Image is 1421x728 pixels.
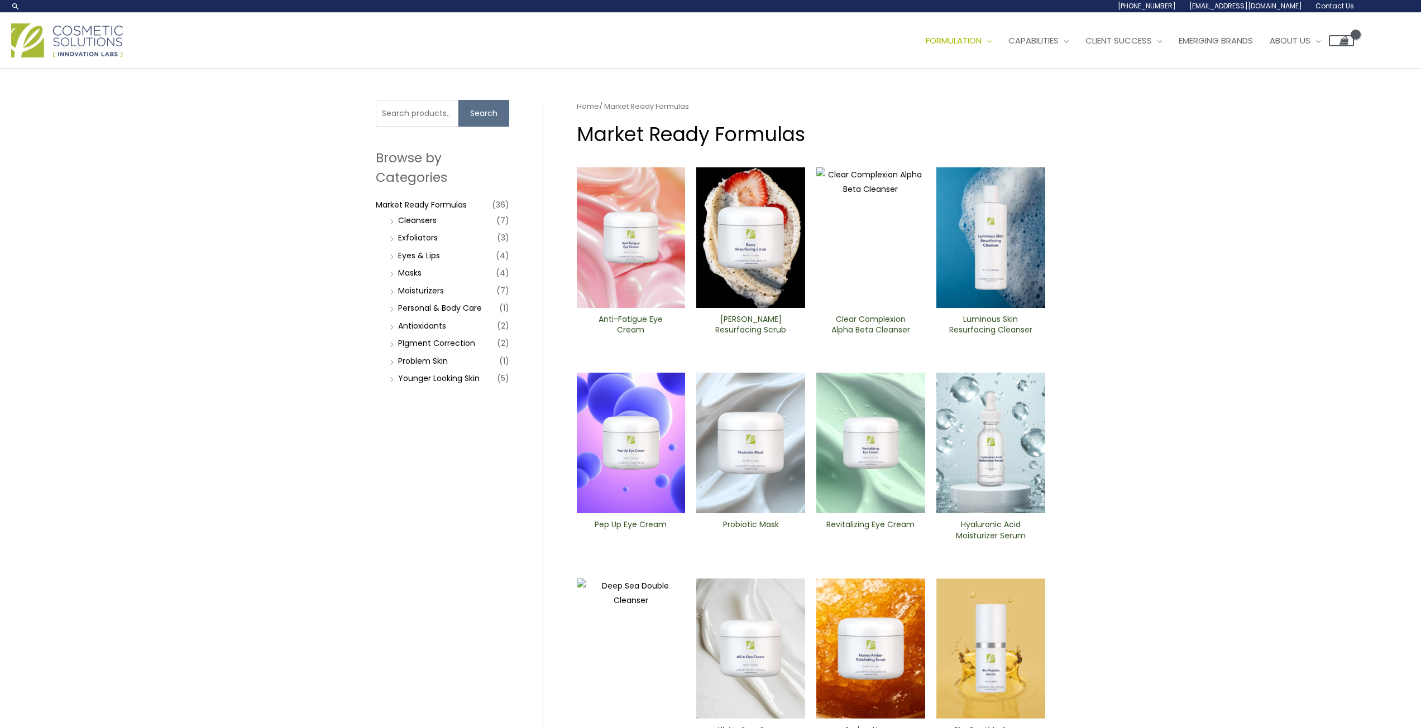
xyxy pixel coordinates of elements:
h2: Anti-Fatigue Eye Cream [586,314,676,335]
a: Moisturizers [398,285,444,296]
h2: Pep Up Eye Cream [586,519,676,541]
span: About Us [1270,35,1310,46]
img: Amber Honey Cleansing Scrub [816,578,925,719]
a: View Shopping Cart, empty [1329,35,1354,46]
a: Personal & Body Care [398,302,482,314]
nav: Breadcrumb [577,100,1045,113]
span: (1) [499,353,509,369]
span: (2) [497,318,509,334]
h2: Luminous Skin Resurfacing ​Cleanser [946,314,1036,335]
a: Pep Up Eye Cream [586,519,676,544]
a: Masks [398,267,422,278]
a: Anti-Fatigue Eye Cream [586,314,676,339]
a: Search icon link [11,2,20,11]
span: Client Success [1085,35,1152,46]
a: Luminous Skin Resurfacing ​Cleanser [946,314,1036,339]
a: Exfoliators [398,232,438,243]
span: (2) [497,335,509,351]
a: Hyaluronic Acid Moisturizer Serum [946,519,1036,544]
span: (3) [497,230,509,245]
a: Antioxidants [398,320,446,331]
span: (7) [496,283,509,298]
a: PIgment Correction [398,338,475,349]
span: Emerging Brands [1179,35,1253,46]
h2: Probiotic Mask [706,519,796,541]
img: Revitalizing ​Eye Cream [816,373,925,513]
input: Search products… [376,100,458,127]
a: [PERSON_NAME] Resurfacing Scrub [706,314,796,339]
a: Eyes & Lips [398,250,440,261]
h2: Revitalizing ​Eye Cream [826,519,916,541]
img: Pep Up Eye Cream [577,373,686,513]
img: Hyaluronic moisturizer Serum [936,373,1045,513]
a: Clear Complexion Alpha Beta ​Cleanser [826,314,916,339]
h2: Browse by Categories [376,148,509,186]
h1: Market Ready Formulas [577,120,1045,148]
img: Cosmetic Solutions Logo [11,23,123,57]
h2: [PERSON_NAME] Resurfacing Scrub [706,314,796,335]
span: (7) [496,213,509,228]
a: Cleansers [398,215,437,226]
span: (1) [499,300,509,316]
img: Anti Fatigue Eye Cream [577,167,686,308]
a: About Us [1261,24,1329,57]
button: Search [458,100,509,127]
img: Clear Complexion Alpha Beta ​Cleanser [816,167,925,308]
span: Formulation [926,35,982,46]
span: (4) [496,248,509,263]
img: Probiotic Mask [696,373,805,513]
a: Probiotic Mask [706,519,796,544]
span: (5) [497,370,509,386]
img: Bio-Peptide ​Serum [936,578,1045,719]
img: All In One Cream [696,578,805,719]
span: (4) [496,265,509,281]
a: Capabilities [1000,24,1077,57]
h2: Hyaluronic Acid Moisturizer Serum [946,519,1036,541]
span: Contact Us [1315,1,1354,11]
a: Formulation [917,24,1000,57]
a: Client Success [1077,24,1170,57]
a: Younger Looking Skin [398,373,480,384]
img: Luminous Skin Resurfacing ​Cleanser [936,167,1045,308]
img: Berry Resurfacing Scrub [696,167,805,308]
nav: Site Navigation [909,24,1354,57]
a: Emerging Brands [1170,24,1261,57]
span: [PHONE_NUMBER] [1118,1,1176,11]
span: [EMAIL_ADDRESS][DOMAIN_NAME] [1189,1,1302,11]
a: Revitalizing ​Eye Cream [826,519,916,544]
h2: Clear Complexion Alpha Beta ​Cleanser [826,314,916,335]
a: Problem Skin [398,355,448,367]
a: Home [577,101,599,112]
a: Market Ready Formulas [376,199,467,210]
span: Capabilities [1008,35,1059,46]
span: (36) [492,197,509,213]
